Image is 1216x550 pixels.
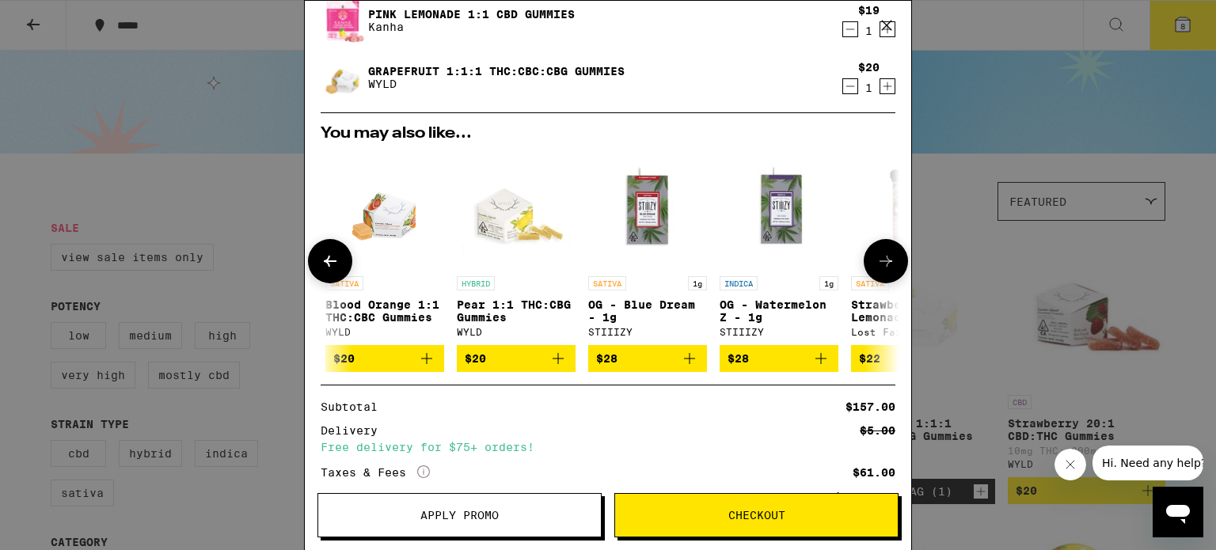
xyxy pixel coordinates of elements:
[588,276,626,290] p: SATIVA
[457,345,576,372] button: Add to bag
[596,352,617,365] span: $28
[588,345,707,372] button: Add to bag
[853,467,895,478] div: $61.00
[457,298,576,324] p: Pear 1:1 THC:CBG Gummies
[368,21,575,33] p: Kanha
[321,442,895,453] div: Free delivery for $75+ orders!
[368,8,575,21] a: Pink Lemonade 1:1 CBD Gummies
[1153,487,1203,537] iframe: Button to launch messaging window
[1092,446,1203,480] iframe: Message from company
[325,327,444,337] div: WYLD
[851,276,889,290] p: SATIVA
[858,25,880,37] div: 1
[851,150,970,268] img: Lost Farm - Strawberry Lemonade x SLH Live Resin Gummies
[728,510,785,521] span: Checkout
[833,492,895,506] div: $218.00
[457,327,576,337] div: WYLD
[465,352,486,365] span: $20
[842,78,858,94] button: Decrement
[860,425,895,436] div: $5.00
[588,327,707,337] div: STIIIZY
[457,276,495,290] p: HYBRID
[858,82,880,94] div: 1
[859,352,880,365] span: $22
[325,345,444,372] button: Add to bag
[321,401,389,412] div: Subtotal
[342,150,427,268] img: WYLD - Blood Orange 1:1 THC:CBC Gummies
[321,47,365,108] img: Grapefruit 1:1:1 THC:CBC:CBG Gummies
[368,78,625,90] p: WYLD
[720,327,838,337] div: STIIIZY
[321,126,895,142] h2: You may also like...
[851,150,970,345] a: Open page for Strawberry Lemonade x SLH Live Resin Gummies from Lost Farm
[1054,449,1086,480] iframe: Close message
[720,276,758,290] p: INDICA
[688,276,707,290] p: 1g
[325,150,444,345] a: Open page for Blood Orange 1:1 THC:CBC Gummies from WYLD
[588,150,707,268] img: STIIIZY - OG - Blue Dream - 1g
[851,345,970,372] button: Add to bag
[880,78,895,94] button: Increment
[457,150,576,345] a: Open page for Pear 1:1 THC:CBG Gummies from WYLD
[325,298,444,324] p: Blood Orange 1:1 THC:CBC Gummies
[368,65,625,78] a: Grapefruit 1:1:1 THC:CBC:CBG Gummies
[333,352,355,365] span: $20
[858,4,880,17] div: $19
[614,493,899,537] button: Checkout
[845,401,895,412] div: $157.00
[325,276,363,290] p: SATIVA
[819,276,838,290] p: 1g
[321,465,430,480] div: Taxes & Fees
[9,11,114,24] span: Hi. Need any help?
[588,298,707,324] p: OG - Blue Dream - 1g
[321,492,412,506] div: Order Total
[851,327,970,337] div: Lost Farm
[317,493,602,537] button: Apply Promo
[321,425,389,436] div: Delivery
[720,150,838,268] img: STIIIZY - OG - Watermelon Z - 1g
[842,21,858,37] button: Decrement
[720,298,838,324] p: OG - Watermelon Z - 1g
[457,150,576,268] img: WYLD - Pear 1:1 THC:CBG Gummies
[720,345,838,372] button: Add to bag
[420,510,499,521] span: Apply Promo
[728,352,749,365] span: $28
[851,298,970,324] p: Strawberry Lemonade x SLH Live Resin Gummies
[720,150,838,345] a: Open page for OG - Watermelon Z - 1g from STIIIZY
[858,61,880,74] div: $20
[588,150,707,345] a: Open page for OG - Blue Dream - 1g from STIIIZY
